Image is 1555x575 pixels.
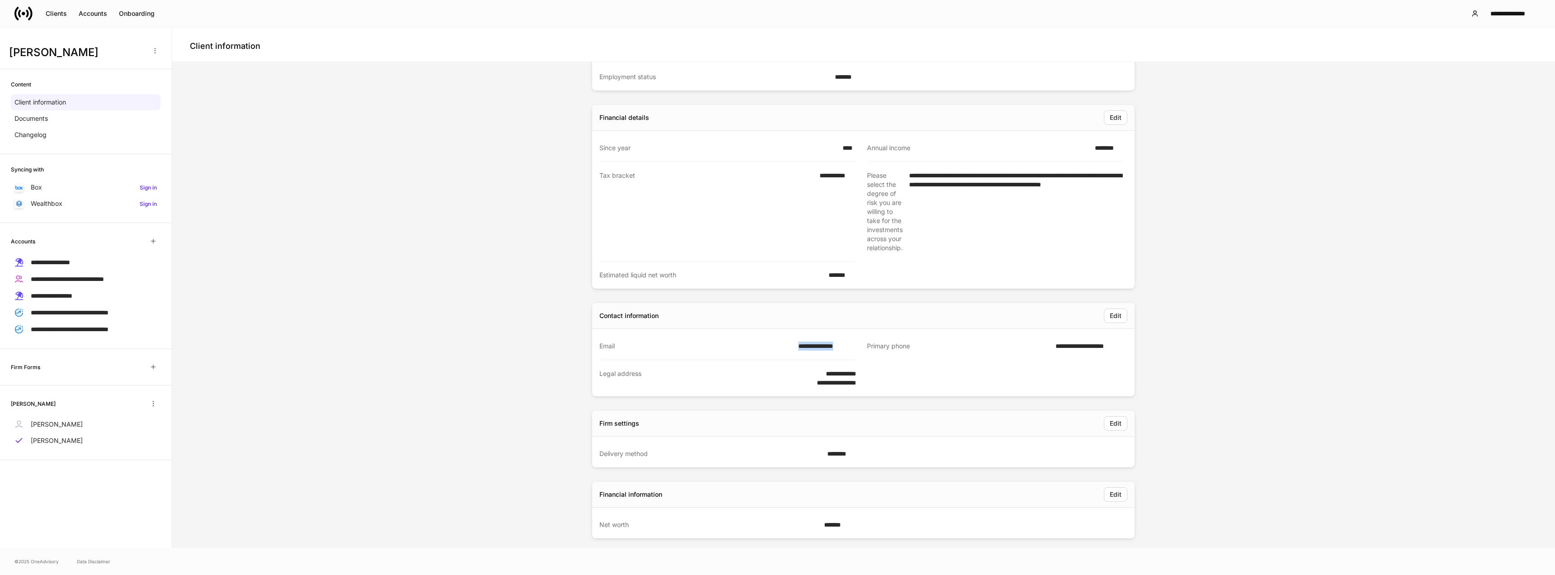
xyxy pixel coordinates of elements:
div: Financial information [599,490,662,499]
img: oYqM9ojoZLfzCHUefNbBcWHcyDPbQKagtYciMC8pFl3iZXy3dU33Uwy+706y+0q2uJ1ghNQf2OIHrSh50tUd9HaB5oMc62p0G... [15,185,23,190]
a: Documents [11,110,160,127]
h6: [PERSON_NAME] [11,399,56,408]
div: Annual income [867,143,1089,152]
div: Firm settings [599,419,639,428]
a: Changelog [11,127,160,143]
a: Client information [11,94,160,110]
a: Data Disclaimer [77,558,110,565]
button: Onboarding [113,6,160,21]
div: Edit [1110,419,1121,428]
button: Clients [40,6,73,21]
a: [PERSON_NAME] [11,432,160,449]
h6: Firm Forms [11,363,40,371]
a: WealthboxSign in [11,195,160,212]
h6: Accounts [11,237,35,246]
div: Legal address [599,369,792,387]
div: Primary phone [867,342,1050,351]
h6: Syncing with [11,165,44,174]
div: Employment status [599,72,829,81]
a: BoxSign in [11,179,160,195]
p: Box [31,183,42,192]
div: Contact information [599,311,659,320]
p: Changelog [14,130,47,139]
h6: Sign in [140,200,157,208]
div: Delivery method [599,449,822,458]
button: Edit [1104,309,1127,323]
button: Edit [1104,416,1127,431]
p: [PERSON_NAME] [31,436,83,445]
div: Please select the degree of risk you are willing to take for the investments across your relation... [867,171,904,252]
div: Clients [46,9,67,18]
p: Client information [14,98,66,107]
p: Wealthbox [31,199,62,208]
h3: [PERSON_NAME] [9,45,144,60]
h6: Sign in [140,183,157,192]
div: Edit [1110,113,1121,122]
div: Net worth [599,520,819,529]
div: Estimated liquid net worth [599,271,823,280]
button: Edit [1104,110,1127,125]
a: [PERSON_NAME] [11,416,160,432]
div: Onboarding [119,9,155,18]
div: Edit [1110,311,1121,320]
div: Accounts [79,9,107,18]
div: Email [599,342,793,351]
h6: Content [11,80,31,89]
div: Since year [599,143,837,152]
p: [PERSON_NAME] [31,420,83,429]
div: Edit [1110,490,1121,499]
span: © 2025 OneAdvisory [14,558,59,565]
button: Edit [1104,487,1127,502]
p: Documents [14,114,48,123]
div: Financial details [599,113,649,122]
h4: Client information [190,41,260,52]
button: Accounts [73,6,113,21]
div: Tax bracket [599,171,814,252]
